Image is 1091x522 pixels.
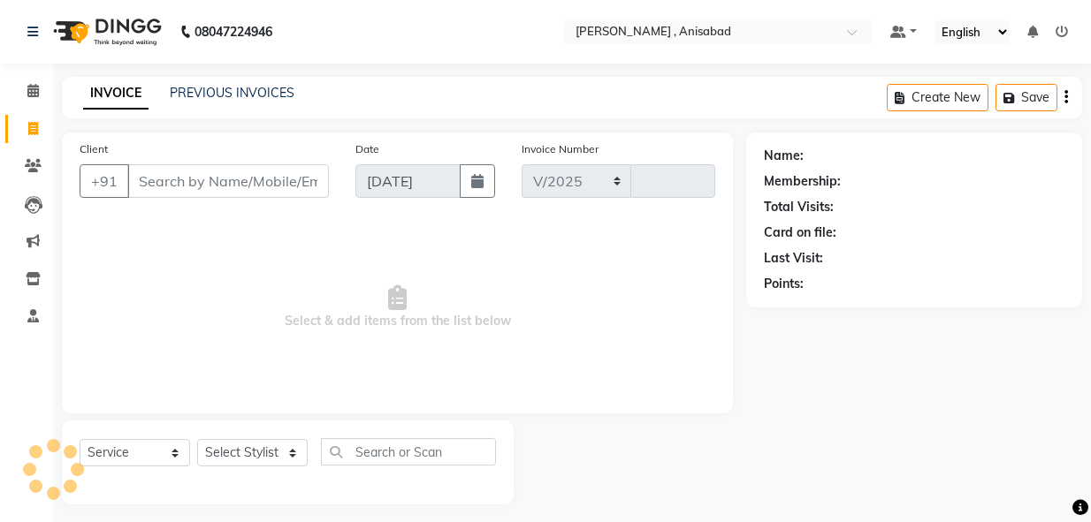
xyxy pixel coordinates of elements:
[522,141,599,157] label: Invoice Number
[83,78,149,110] a: INVOICE
[887,84,988,111] button: Create New
[195,7,272,57] b: 08047224946
[45,7,166,57] img: logo
[127,164,329,198] input: Search by Name/Mobile/Email/Code
[764,249,823,268] div: Last Visit:
[764,198,834,216] div: Total Visits:
[321,438,496,465] input: Search or Scan
[80,164,129,198] button: +91
[764,275,804,293] div: Points:
[996,84,1057,111] button: Save
[80,141,108,157] label: Client
[764,223,836,242] div: Card on file:
[764,172,841,191] div: Membership:
[355,141,379,157] label: Date
[170,85,294,101] a: PREVIOUS INVOICES
[764,147,804,165] div: Name:
[80,219,715,396] span: Select & add items from the list below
